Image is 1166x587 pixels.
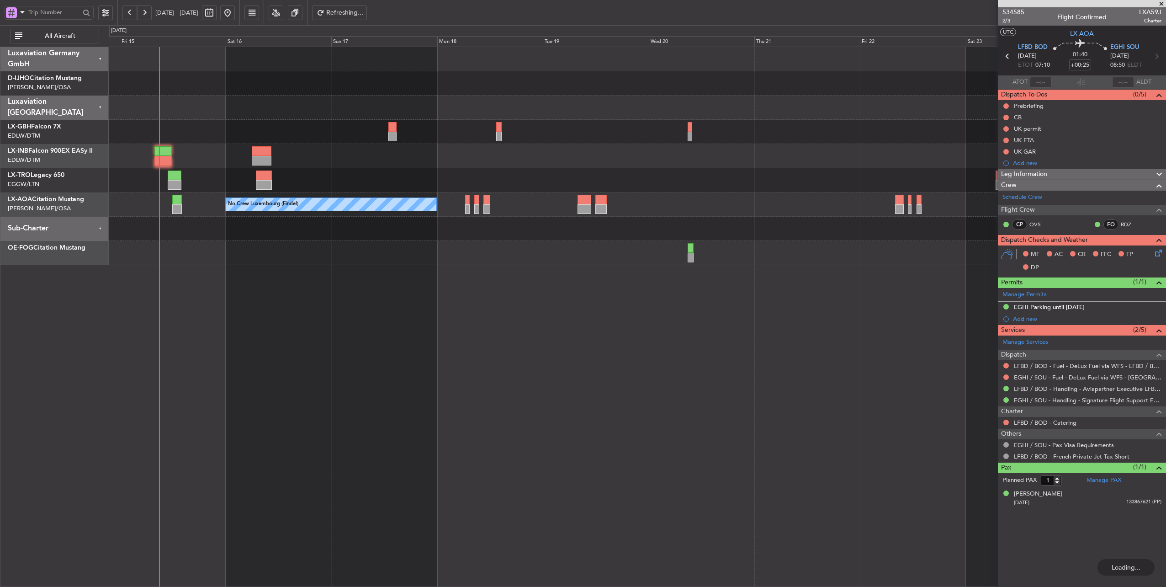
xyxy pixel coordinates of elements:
[1031,263,1039,272] span: DP
[1031,250,1039,259] span: MF
[1126,498,1161,506] span: 133867621 (PP)
[1014,113,1022,121] div: CB
[543,36,648,47] div: Tue 19
[1014,374,1161,381] a: EGHI / SOU - Fuel - DeLux Fuel via WFS - [GEOGRAPHIC_DATA] / SOU
[8,75,30,81] span: D-IJHO
[8,123,31,130] span: LX-GBH
[8,196,32,203] span: LX-AOA
[155,9,198,17] span: [DATE] - [DATE]
[1014,125,1041,133] div: UK permit
[1014,148,1036,155] div: UK GAR
[1001,406,1023,417] span: Charter
[8,83,71,91] a: [PERSON_NAME]/QSA
[1001,205,1035,215] span: Flight Crew
[1002,7,1024,17] span: 534585
[1018,52,1037,61] span: [DATE]
[1014,499,1029,506] span: [DATE]
[1001,463,1011,473] span: Pax
[1103,219,1118,229] div: FO
[1014,136,1034,144] div: UK ETA
[1127,61,1142,70] span: ELDT
[966,36,1071,47] div: Sat 23
[1133,325,1146,335] span: (2/5)
[331,36,437,47] div: Sun 17
[437,36,543,47] div: Mon 18
[111,27,127,35] div: [DATE]
[1013,315,1161,323] div: Add new
[1121,220,1141,229] a: RDZ
[8,245,33,251] span: OE-FOG
[1055,250,1063,259] span: AC
[1030,77,1052,88] input: --:--
[1002,193,1042,202] a: Schedule Crew
[1014,303,1085,311] div: EGHI Parking until [DATE]
[1139,7,1161,17] span: LXA59J
[8,172,64,178] a: LX-TROLegacy 650
[1002,476,1037,485] label: Planned PAX
[1001,90,1047,100] span: Dispatch To-Dos
[1001,325,1025,336] span: Services
[1133,462,1146,472] span: (1/1)
[1086,476,1121,485] a: Manage PAX
[24,33,96,39] span: All Aircraft
[8,148,28,154] span: LX-INB
[649,36,754,47] div: Wed 20
[10,29,99,43] button: All Aircraft
[1014,453,1129,460] a: LFBD / BOD - French Private Jet Tax Short
[1001,180,1017,191] span: Crew
[1000,28,1016,36] button: UTC
[1126,250,1133,259] span: FP
[1001,169,1047,180] span: Leg Information
[1012,219,1027,229] div: CP
[1078,250,1086,259] span: CR
[1014,490,1062,499] div: [PERSON_NAME]
[1018,61,1033,70] span: ETOT
[1001,235,1088,245] span: Dispatch Checks and Weather
[1014,102,1044,110] div: Prebriefing
[1110,52,1129,61] span: [DATE]
[8,180,39,188] a: EGGW/LTN
[1029,220,1050,229] a: QVS
[312,5,367,20] button: Refreshing...
[1133,90,1146,99] span: (0/5)
[1097,559,1155,576] div: Loading...
[1014,385,1161,393] a: LFBD / BOD - Handling - Aviapartner Executive LFBD****MYhandling*** / BOD
[1001,429,1021,439] span: Others
[226,36,331,47] div: Sat 16
[1002,290,1047,299] a: Manage Permits
[1110,61,1125,70] span: 08:50
[228,197,298,211] div: No Crew Luxembourg (Findel)
[1070,29,1094,38] span: LX-AOA
[1057,12,1107,22] div: Flight Confirmed
[1133,277,1146,287] span: (1/1)
[8,156,40,164] a: EDLW/DTM
[1002,17,1024,25] span: 2/3
[1013,159,1161,167] div: Add new
[8,196,84,203] a: LX-AOACitation Mustang
[1139,17,1161,25] span: Charter
[1018,43,1048,52] span: LFBD BOD
[1014,419,1076,427] a: LFBD / BOD - Catering
[1012,78,1028,87] span: ATOT
[1136,78,1151,87] span: ALDT
[8,123,61,130] a: LX-GBHFalcon 7X
[1110,43,1139,52] span: EGHI SOU
[8,245,85,251] a: OE-FOGCitation Mustang
[8,75,82,81] a: D-IJHOCitation Mustang
[754,36,860,47] div: Thu 21
[1035,61,1050,70] span: 07:10
[8,148,93,154] a: LX-INBFalcon 900EX EASy II
[1002,338,1048,347] a: Manage Services
[1001,350,1026,360] span: Dispatch
[8,172,31,178] span: LX-TRO
[860,36,965,47] div: Fri 22
[120,36,225,47] div: Fri 15
[1014,396,1161,404] a: EGHI / SOU - Handling - Signature Flight Support EGHI / SOU
[1001,277,1023,288] span: Permits
[1101,250,1111,259] span: FFC
[8,132,40,140] a: EDLW/DTM
[28,5,80,19] input: Trip Number
[1014,362,1161,370] a: LFBD / BOD - Fuel - DeLux Fuel via WFS - LFBD / BOD
[1014,441,1114,449] a: EGHI / SOU - Pax Visa Requirements
[1073,50,1087,59] span: 01:40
